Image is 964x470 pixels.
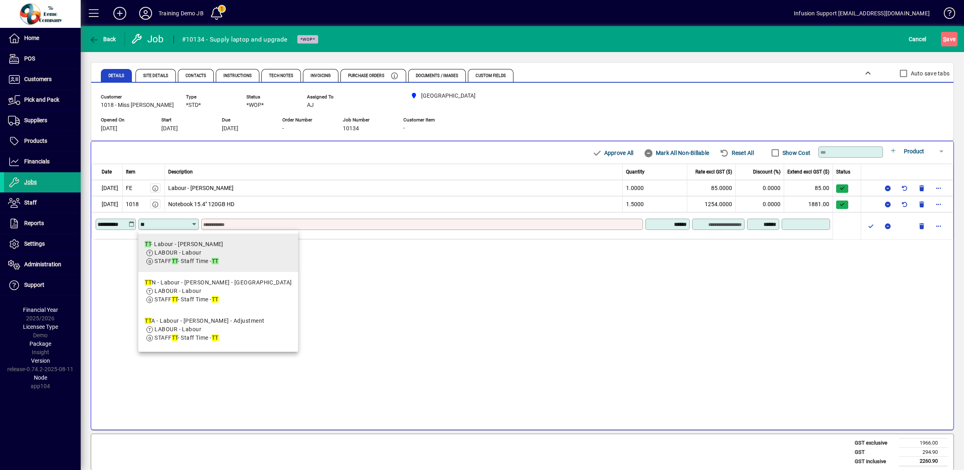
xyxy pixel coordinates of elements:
button: Reset All [716,146,757,160]
button: Cancel [907,32,929,46]
span: Licensee Type [23,324,58,330]
a: Financials [4,152,81,172]
a: Support [4,275,81,295]
span: Customer [101,94,174,100]
span: AJ [307,102,314,109]
span: Start [161,117,210,123]
mat-option: TTN - Labour - Ted Thompson - NC [138,272,298,310]
span: Jobs [24,179,37,185]
td: Labour - [PERSON_NAME] [165,180,623,196]
td: GST inclusive [851,457,899,466]
span: Quantity [626,168,645,175]
span: Financial Year [23,307,58,313]
button: More options [932,198,945,211]
span: STAFF - Staff Time - [154,296,218,303]
span: - [282,125,284,132]
span: Auckland [407,91,479,101]
span: Node [34,374,47,381]
div: N - Labour - [PERSON_NAME] - [GEOGRAPHIC_DATA] [145,278,292,287]
a: Suppliers [4,111,81,131]
span: Staff [24,199,37,206]
td: 85.0000 [687,180,736,196]
span: Invoicing [311,74,331,78]
span: Assigned To [307,94,355,100]
a: Knowledge Base [938,2,954,28]
span: Reports [24,220,44,226]
span: Contacts [186,74,206,78]
a: Staff [4,193,81,213]
mat-option: TTA - Labour - Ted Thompson - Adjustment [138,310,298,349]
span: Pick and Pack [24,96,59,103]
button: Mark All Non-Billable [641,146,712,160]
span: S [943,36,946,42]
td: 1.0000 [623,180,687,196]
span: Description [168,168,193,175]
span: Purchase Orders [348,74,384,78]
td: 2260.90 [899,457,947,466]
span: Discount (%) [753,168,780,175]
a: Administration [4,255,81,275]
td: 1.5000 [623,196,687,212]
td: [DATE] [91,180,123,196]
td: Notebook 15.4" 120GB HD [165,196,623,212]
button: More options [932,219,945,232]
span: Type [186,94,234,100]
a: Pick and Pack [4,90,81,110]
span: LABOUR - Labour [154,288,201,294]
a: Products [4,131,81,151]
span: Financials [24,158,50,165]
button: Profile [133,6,159,21]
mat-option: TT - Labour - Ted Thompson [138,234,298,272]
span: Extend excl GST ($) [787,168,829,175]
em: TT [172,258,178,264]
span: Due [222,117,270,123]
label: Show Cost [781,149,810,157]
button: Back [87,32,118,46]
span: Reset All [720,146,754,159]
span: [GEOGRAPHIC_DATA] [421,92,476,100]
button: Save [941,32,958,46]
app-page-header-button: Back [81,32,125,46]
span: ave [943,33,956,46]
a: Home [4,28,81,48]
em: TT [172,296,178,303]
span: Support [24,282,44,288]
a: Customers [4,69,81,90]
div: 1018 [126,200,139,209]
td: 0.0000 [736,196,784,212]
span: Products [24,138,47,144]
span: Item [126,168,136,175]
span: LABOUR - Labour [154,249,201,256]
span: - [403,125,405,132]
span: LABOUR - Labour [154,326,201,332]
span: Back [89,36,116,42]
span: Instructions [223,74,252,78]
span: Opened On [101,117,149,123]
td: 85.00 [784,180,833,196]
span: STAFF - Staff Time - [154,334,218,341]
span: Package [29,340,51,347]
span: Order Number [282,117,331,123]
span: [DATE] [161,125,178,132]
em: TT [212,334,219,341]
em: TT [212,296,219,303]
a: Reports [4,213,81,234]
span: Mark All Non-Billable [644,146,709,159]
span: POS [24,55,35,62]
span: 10134 [343,125,359,132]
span: Home [24,35,39,41]
td: 1966.00 [899,439,947,448]
div: #10134 - Supply laptop and upgrade [182,33,288,46]
label: Auto save tabs [909,69,950,77]
span: Documents / Images [416,74,459,78]
div: Infusion Support [EMAIL_ADDRESS][DOMAIN_NAME] [794,7,930,20]
span: Details [109,74,124,78]
span: Cancel [909,33,926,46]
em: TT [172,334,178,341]
td: 1254.0000 [687,196,736,212]
span: Customers [24,76,52,82]
span: Job Number [343,117,391,123]
div: FE [126,184,132,192]
em: TT [212,258,219,264]
span: STAFF - Staff Time - [154,258,218,264]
